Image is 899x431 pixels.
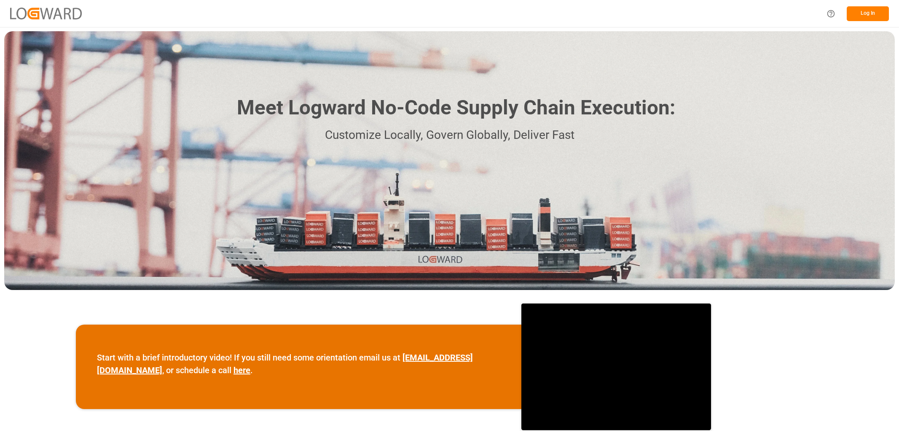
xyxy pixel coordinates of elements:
button: Help Center [821,4,840,23]
a: [EMAIL_ADDRESS][DOMAIN_NAME] [97,352,473,375]
h1: Meet Logward No-Code Supply Chain Execution: [237,93,675,123]
img: Logward_new_orange.png [10,8,82,19]
a: here [233,365,250,375]
p: Start with a brief introductory video! If you still need some orientation email us at , or schedu... [97,351,500,377]
p: Customize Locally, Govern Globally, Deliver Fast [224,126,675,145]
button: Log In [847,6,889,21]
